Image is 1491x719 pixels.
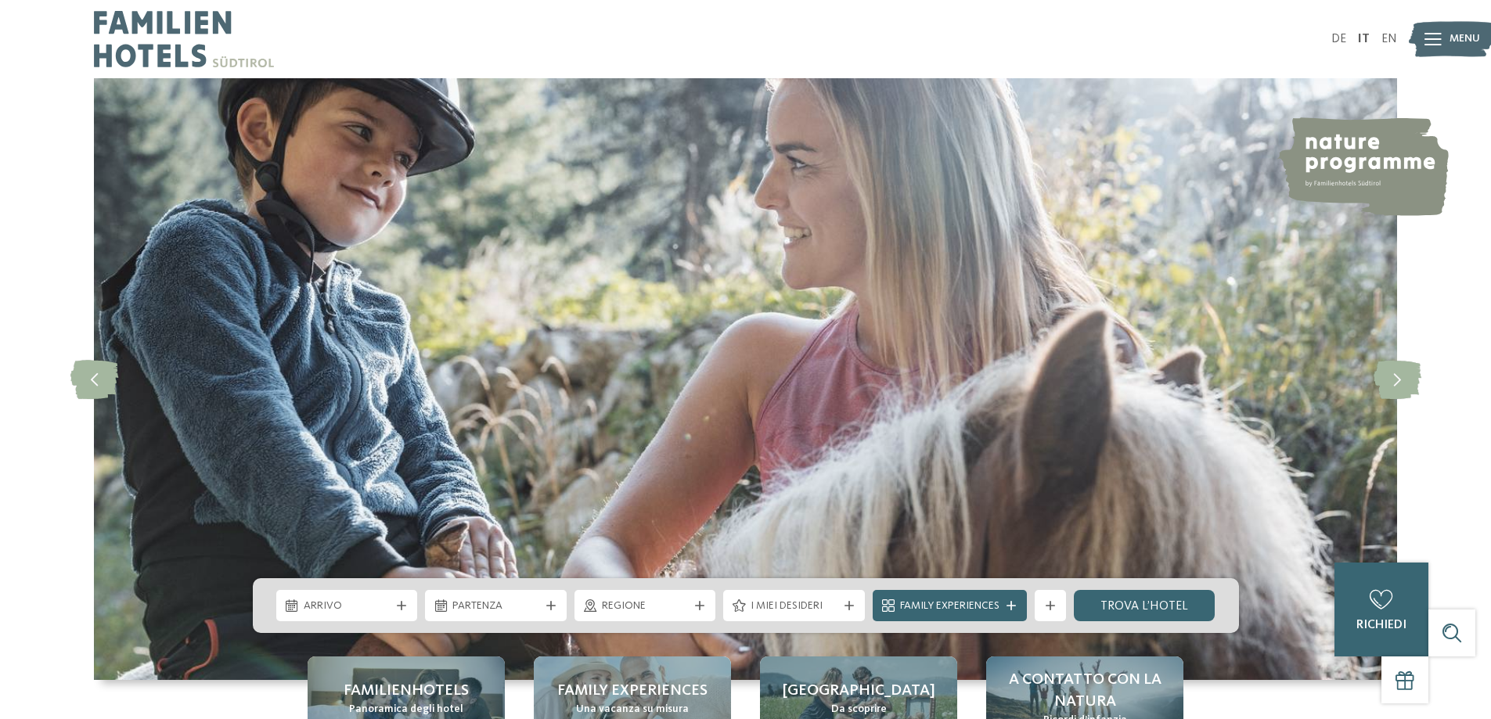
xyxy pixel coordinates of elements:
span: Panoramica degli hotel [349,702,463,717]
a: EN [1381,33,1397,45]
span: Una vacanza su misura [576,702,689,717]
span: Regione [602,599,689,614]
a: richiedi [1334,563,1428,656]
span: Da scoprire [831,702,887,717]
img: nature programme by Familienhotels Südtirol [1277,117,1449,216]
a: IT [1358,33,1370,45]
a: trova l’hotel [1074,590,1215,621]
span: [GEOGRAPHIC_DATA] [783,680,935,702]
span: I miei desideri [751,599,837,614]
span: Familienhotels [344,680,469,702]
span: Menu [1450,31,1480,47]
span: Partenza [452,599,539,614]
span: A contatto con la natura [1002,669,1168,713]
span: Family experiences [557,680,708,702]
span: Family Experiences [900,599,999,614]
a: DE [1331,33,1346,45]
img: Family hotel Alto Adige: the happy family places! [94,78,1397,680]
span: Arrivo [304,599,391,614]
span: richiedi [1356,619,1406,631]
